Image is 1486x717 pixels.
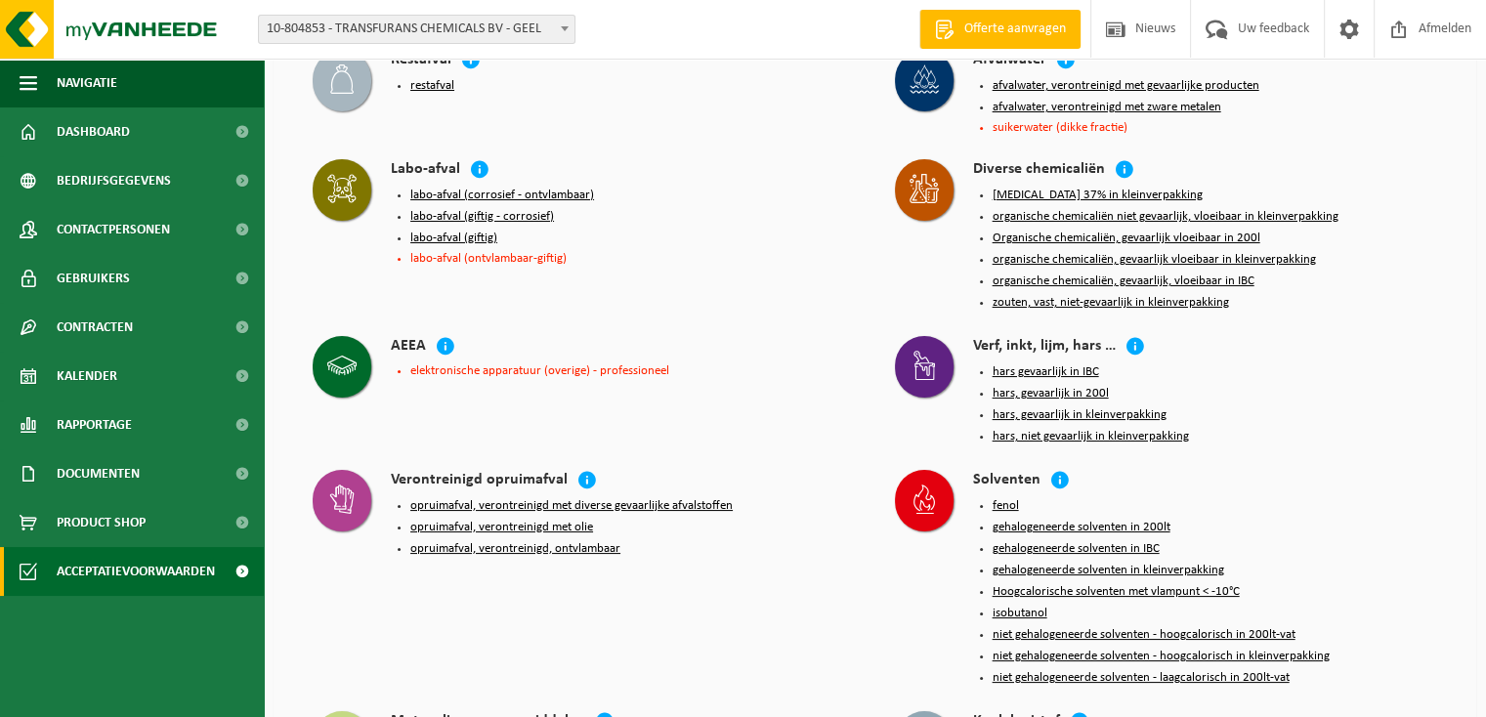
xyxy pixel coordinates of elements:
[57,254,130,303] span: Gebruikers
[993,386,1109,401] button: hars, gevaarlijk in 200l
[259,16,574,43] span: 10-804853 - TRANSFURANS CHEMICALS BV - GEEL
[57,401,132,449] span: Rapportage
[391,159,460,182] h4: Labo-afval
[993,649,1330,664] button: niet gehalogeneerde solventen - hoogcalorisch in kleinverpakking
[993,100,1221,115] button: afvalwater, verontreinigd met zware metalen
[391,50,451,72] h4: Restafval
[973,50,1046,72] h4: Afvalwater
[973,470,1040,492] h4: Solventen
[993,584,1240,600] button: Hoogcalorische solventen met vlampunt < -10°C
[410,498,733,514] button: opruimafval, verontreinigd met diverse gevaarlijke afvalstoffen
[973,336,1116,358] h4: Verf, inkt, lijm, hars …
[993,78,1259,94] button: afvalwater, verontreinigd met gevaarlijke producten
[391,470,568,492] h4: Verontreinigd opruimafval
[57,498,146,547] span: Product Shop
[410,364,856,377] li: elektronische apparatuur (overige) - professioneel
[993,670,1290,686] button: niet gehalogeneerde solventen - laagcalorisch in 200lt-vat
[993,364,1099,380] button: hars gevaarlijk in IBC
[993,429,1189,444] button: hars, niet gevaarlijk in kleinverpakking
[993,274,1254,289] button: organische chemicaliën, gevaarlijk, vloeibaar in IBC
[993,209,1338,225] button: organische chemicaliën niet gevaarlijk, vloeibaar in kleinverpakking
[57,107,130,156] span: Dashboard
[57,352,117,401] span: Kalender
[993,252,1316,268] button: organische chemicaliën, gevaarlijk vloeibaar in kleinverpakking
[993,606,1047,621] button: isobutanol
[993,498,1019,514] button: fenol
[993,520,1170,535] button: gehalogeneerde solventen in 200lt
[993,231,1260,246] button: Organische chemicaliën, gevaarlijk vloeibaar in 200l
[57,205,170,254] span: Contactpersonen
[973,159,1105,182] h4: Diverse chemicaliën
[410,520,593,535] button: opruimafval, verontreinigd met olie
[410,231,497,246] button: labo-afval (giftig)
[993,188,1203,203] button: [MEDICAL_DATA] 37% in kleinverpakking
[410,541,620,557] button: opruimafval, verontreinigd, ontvlambaar
[57,547,215,596] span: Acceptatievoorwaarden
[410,78,454,94] button: restafval
[57,59,117,107] span: Navigatie
[919,10,1081,49] a: Offerte aanvragen
[993,121,1438,134] li: suikerwater (dikke fractie)
[993,627,1295,643] button: niet gehalogeneerde solventen - hoogcalorisch in 200lt-vat
[258,15,575,44] span: 10-804853 - TRANSFURANS CHEMICALS BV - GEEL
[993,563,1224,578] button: gehalogeneerde solventen in kleinverpakking
[993,407,1167,423] button: hars, gevaarlijk in kleinverpakking
[993,295,1229,311] button: zouten, vast, niet-gevaarlijk in kleinverpakking
[959,20,1071,39] span: Offerte aanvragen
[410,188,594,203] button: labo-afval (corrosief - ontvlambaar)
[57,303,133,352] span: Contracten
[410,252,856,265] li: labo-afval (ontvlambaar-giftig)
[57,156,171,205] span: Bedrijfsgegevens
[410,209,554,225] button: labo-afval (giftig - corrosief)
[57,449,140,498] span: Documenten
[391,336,426,358] h4: AEEA
[993,541,1160,557] button: gehalogeneerde solventen in IBC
